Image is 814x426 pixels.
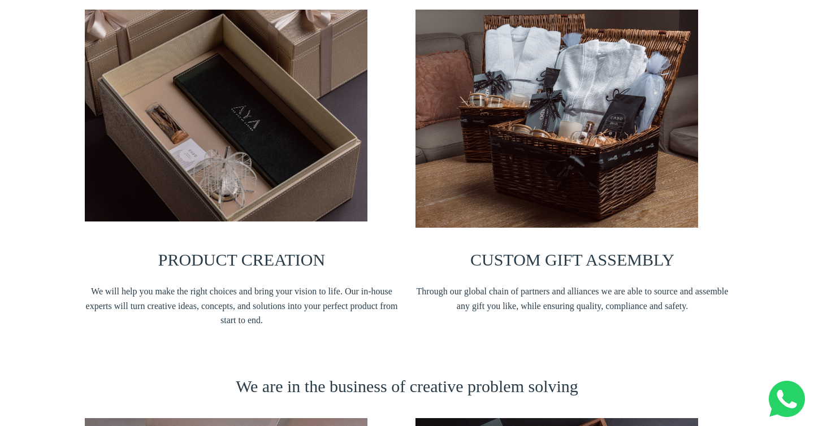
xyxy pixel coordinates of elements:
img: cadogiftinglinkedin--_fja4920v111657355121460-1657819515119.jpg [415,10,698,228]
span: We are in the business of creative problem solving [236,377,578,395]
img: vancleef_fja5190v111657354892119-1-1657819375419.jpg [85,10,367,221]
span: Last name [322,1,359,10]
span: We will help you make the right choices and bring your vision to life. Our in-house experts will ... [85,284,399,328]
span: CUSTOM GIFT ASSEMBLY [470,250,674,269]
span: Through our global chain of partners and alliances we are able to source and assemble any gift yo... [415,284,729,313]
img: Whatsapp [769,381,805,417]
span: PRODUCT CREATION [158,250,325,269]
span: Number of gifts [322,94,376,103]
span: Company name [322,47,378,56]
